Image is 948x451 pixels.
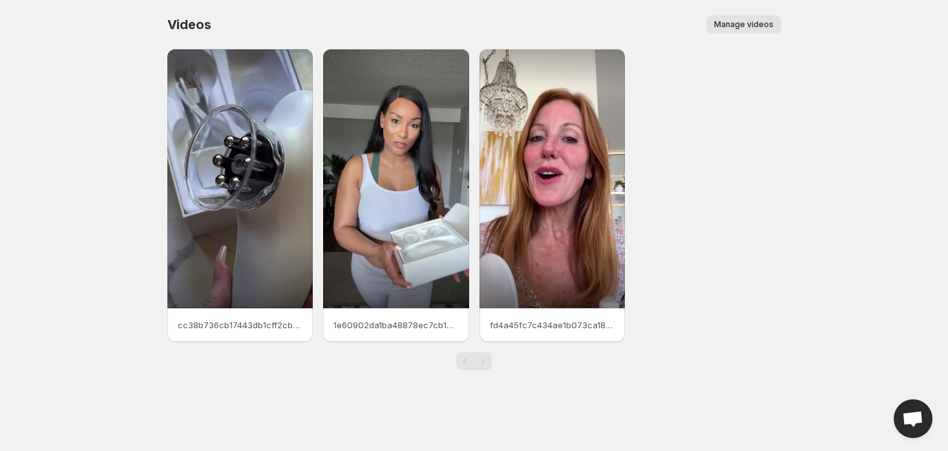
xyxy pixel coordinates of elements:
p: 1e60902da1ba48878ec7cb1a8d8c4ea9HD-1080p-25Mbps-29723192 [333,319,459,331]
nav: Pagination [456,352,492,370]
span: Manage videos [714,19,774,30]
button: Manage videos [706,16,781,34]
p: fd4a45fc7c434ae1b073ca18ae465c98HD-1080p-48Mbps-31853212 [490,319,615,331]
span: Videos [167,17,211,32]
a: Open chat [894,399,932,438]
p: cc38b736cb17443db1cff2cb29ec59d5HD-1080p-33Mbps-31853211 [178,319,303,331]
